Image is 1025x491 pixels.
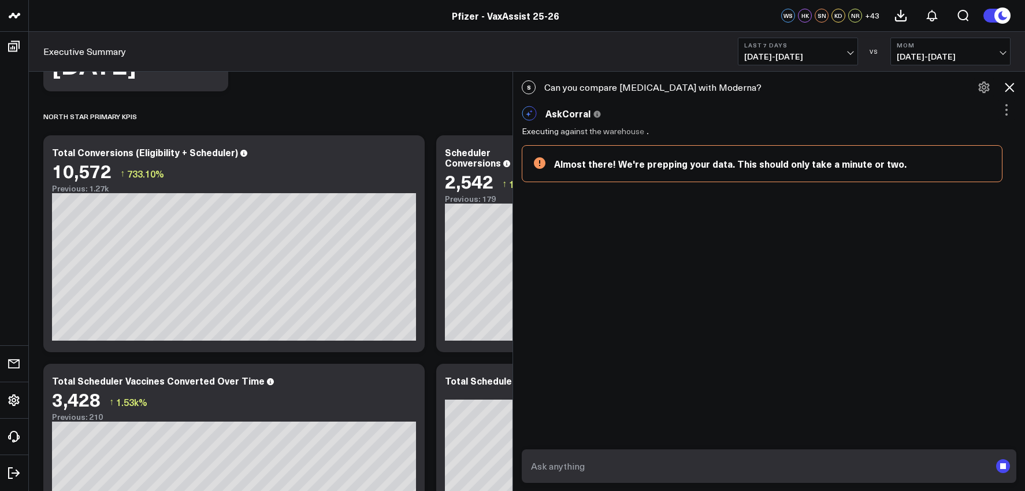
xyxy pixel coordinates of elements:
[864,48,885,55] div: VS
[509,178,540,190] span: 1.32k%
[52,184,416,193] div: Previous: 1.27k
[445,171,493,191] div: 2,542
[502,176,507,191] span: ↑
[554,157,990,170] div: Almost there! We're prepping your data. This should only take a minute or two.
[52,412,416,422] div: Previous: 210
[798,9,812,23] div: HK
[865,9,879,23] button: +43
[43,45,126,58] a: Executive Summary
[43,103,137,130] div: North Star Primary KPIs
[744,42,852,49] b: Last 7 Days
[52,51,136,77] div: [DATE]
[744,52,852,61] span: [DATE] - [DATE]
[738,38,858,65] button: Last 7 Days[DATE]-[DATE]
[545,107,591,120] span: AskCorral
[897,52,1004,61] span: [DATE] - [DATE]
[445,146,501,169] div: Scheduler Conversions
[127,167,164,180] span: 733.10%
[897,42,1004,49] b: MoM
[890,38,1011,65] button: MoM[DATE]-[DATE]
[865,12,879,20] span: + 43
[831,9,845,23] div: KD
[522,80,536,94] span: S
[781,9,795,23] div: WS
[120,166,125,181] span: ↑
[452,9,559,22] a: Pfizer - VaxAssist 25-26
[109,394,114,409] span: ↑
[445,194,612,204] div: Previous: 179
[52,389,101,409] div: 3,428
[522,127,656,136] div: Executing against the warehouse
[52,160,112,181] div: 10,572
[848,9,862,23] div: NR
[513,75,1025,100] div: Can you compare [MEDICAL_DATA] with Moderna?
[815,9,829,23] div: SN
[52,146,238,158] div: Total Conversions (Eligibility + Scheduler)
[445,374,608,387] div: Total Scheduler Vaccines Converted
[116,396,147,408] span: 1.53k%
[52,374,265,387] div: Total Scheduler Vaccines Converted Over Time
